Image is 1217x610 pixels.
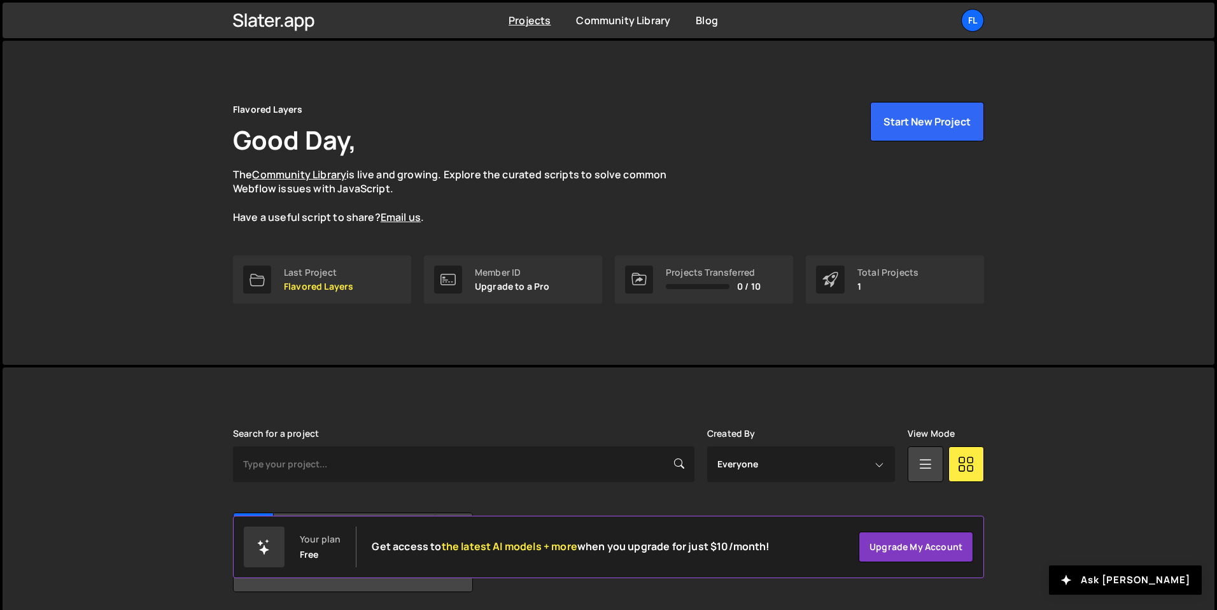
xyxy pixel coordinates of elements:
[372,541,770,553] h2: Get access to when you upgrade for just $10/month!
[475,281,550,292] p: Upgrade to a Pro
[233,102,302,117] div: Flavored Layers
[233,446,694,482] input: Type your project...
[281,513,434,527] h2: Flavored Layers
[737,281,761,292] span: 0 / 10
[666,267,761,278] div: Projects Transferred
[381,210,421,224] a: Email us
[233,167,691,225] p: The is live and growing. Explore the curated scripts to solve common Webflow issues with JavaScri...
[857,281,918,292] p: 1
[233,429,319,439] label: Search for a project
[233,255,411,304] a: Last Project Flavored Layers
[300,550,319,560] div: Free
[252,167,346,181] a: Community Library
[1049,565,1202,595] button: Ask [PERSON_NAME]
[284,281,353,292] p: Flavored Layers
[509,13,551,27] a: Projects
[442,539,577,553] span: the latest AI models + more
[908,429,955,439] label: View Mode
[233,122,356,157] h1: Good Day,
[300,534,341,544] div: Your plan
[234,513,274,553] div: Fl
[870,102,984,141] button: Start New Project
[857,267,918,278] div: Total Projects
[284,267,353,278] div: Last Project
[475,267,550,278] div: Member ID
[707,429,756,439] label: Created By
[576,13,670,27] a: Community Library
[696,13,718,27] a: Blog
[859,532,973,562] a: Upgrade my account
[961,9,984,32] a: Fl
[233,513,473,592] a: Fl Flavored Layers Created by [EMAIL_ADDRESS][DOMAIN_NAME] No pages have been added to this project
